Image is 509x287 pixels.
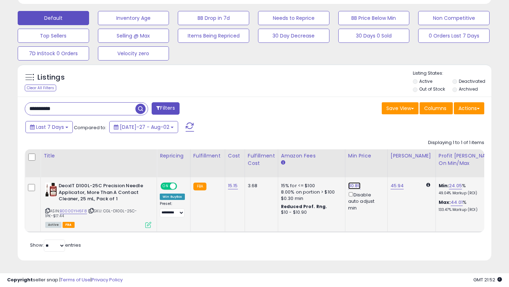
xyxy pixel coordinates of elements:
[18,29,89,43] button: Top Sellers
[60,208,87,214] a: B0000YH6F8
[161,183,170,189] span: ON
[459,86,478,92] label: Archived
[338,11,410,25] button: BB Price Below Min
[37,73,65,82] h5: Listings
[160,201,185,217] div: Preset:
[228,152,242,160] div: Cost
[348,182,361,189] a: 30.89
[419,78,432,84] label: Active
[439,199,451,206] b: Max:
[228,182,238,189] a: 15.15
[45,208,137,219] span: | SKU: CGL-D100L-25C-1PK-$17.44
[281,183,340,189] div: 15% for <= $100
[258,29,329,43] button: 30 Day Decrease
[473,276,502,283] span: 2025-08-10 21:52 GMT
[160,194,185,200] div: Win BuyBox
[382,102,419,114] button: Save View
[281,209,340,216] div: $10 - $10.90
[420,102,453,114] button: Columns
[152,102,179,115] button: Filters
[413,70,492,77] p: Listing States:
[449,182,462,189] a: 24.05
[338,29,410,43] button: 30 Days 0 Sold
[45,222,62,228] span: All listings currently available for purchase on Amazon
[248,152,275,167] div: Fulfillment Cost
[439,152,500,167] div: Profit [PERSON_NAME] on Min/Max
[281,189,340,195] div: 8.00% on portion > $100
[281,152,342,160] div: Amazon Fees
[281,195,340,202] div: $0.30 min
[25,121,73,133] button: Last 7 Days
[435,149,503,177] th: The percentage added to the cost of goods (COGS) that forms the calculator for Min & Max prices.
[74,124,106,131] span: Compared to:
[281,160,285,166] small: Amazon Fees.
[98,46,169,61] button: Velocity zero
[418,29,490,43] button: 0 Orders Last 7 Days
[120,124,169,131] span: [DATE]-27 - Aug-02
[60,276,90,283] a: Terms of Use
[439,191,497,196] p: 49.04% Markup (ROI)
[428,139,484,146] div: Displaying 1 to 1 of 1 items
[109,121,178,133] button: [DATE]-27 - Aug-02
[419,86,445,92] label: Out of Stock
[178,11,249,25] button: BB Drop in 7d
[59,183,145,204] b: DeoxIT D100L-25C Precision Needle Applicator, More Than A Contact Cleaner, 25 mL, Pack of 1
[439,199,497,212] div: %
[45,183,151,227] div: ASIN:
[36,124,64,131] span: Last 7 Days
[391,152,433,160] div: [PERSON_NAME]
[193,183,206,190] small: FBA
[439,182,449,189] b: Min:
[7,276,33,283] strong: Copyright
[30,242,81,248] span: Show: entries
[43,152,154,160] div: Title
[248,183,273,189] div: 3.68
[258,11,329,25] button: Needs to Reprice
[7,277,123,283] div: seller snap | |
[176,183,187,189] span: OFF
[454,102,484,114] button: Actions
[439,207,497,212] p: 133.47% Markup (ROI)
[45,183,57,197] img: 51wZ-sGLabL._SL40_.jpg
[92,276,123,283] a: Privacy Policy
[160,152,187,160] div: Repricing
[459,78,485,84] label: Deactivated
[348,152,385,160] div: Min Price
[18,11,89,25] button: Default
[424,105,446,112] span: Columns
[178,29,249,43] button: Items Being Repriced
[98,11,169,25] button: Inventory Age
[451,199,463,206] a: 44.01
[18,46,89,61] button: 7D InStock 0 Orders
[193,152,222,160] div: Fulfillment
[418,11,490,25] button: Non Competitive
[348,191,382,211] div: Disable auto adjust min
[98,29,169,43] button: Selling @ Max
[281,203,327,209] b: Reduced Prof. Rng.
[391,182,404,189] a: 45.94
[63,222,75,228] span: FBA
[25,85,56,91] div: Clear All Filters
[439,183,497,196] div: %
